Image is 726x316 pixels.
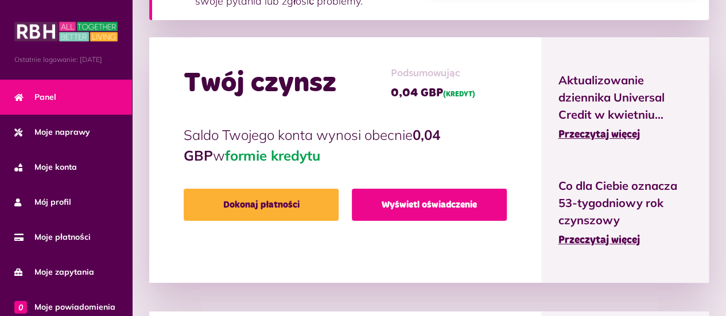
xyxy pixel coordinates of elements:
[213,147,225,164] font: w
[34,92,56,102] font: Panel
[34,267,94,277] font: Moje zapytania
[34,197,71,207] font: Mój profil
[184,126,413,143] font: Saldo Twojego konta wynosi obecnie
[391,68,460,79] font: Podsumowując
[18,302,23,312] font: 0
[184,189,339,221] a: Dokonaj płatności
[184,126,440,164] font: 0,04 GBP
[34,232,91,242] font: Moje płatności
[34,127,90,137] font: Moje naprawy
[558,73,665,122] font: Aktualizowanie dziennika Universal Credit w kwietniu...
[34,302,115,312] font: Moje powiadomienia
[14,20,118,43] img: MyRBH
[443,91,475,98] font: (KREDYT)
[34,162,77,172] font: Moje konta
[352,189,507,221] a: Wyświetl oświadczenie
[558,177,692,248] a: Co dla Ciebie oznacza 53-tygodniowy rok czynszowy Przeczytaj więcej
[558,235,640,245] font: Przeczytaj więcej
[382,200,477,209] font: Wyświetl oświadczenie
[391,87,443,99] font: 0,04 GBP
[558,178,677,227] font: Co dla Ciebie oznacza 53-tygodniowy rok czynszowy
[223,200,300,209] font: Dokonaj płatności
[558,72,692,143] a: Aktualizowanie dziennika Universal Credit w kwietniu... Przeczytaj więcej
[558,130,640,140] font: Przeczytaj więcej
[14,55,102,64] font: Ostatnie logowanie: [DATE]
[225,147,320,164] font: formie kredytu
[184,69,336,97] font: Twój czynsz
